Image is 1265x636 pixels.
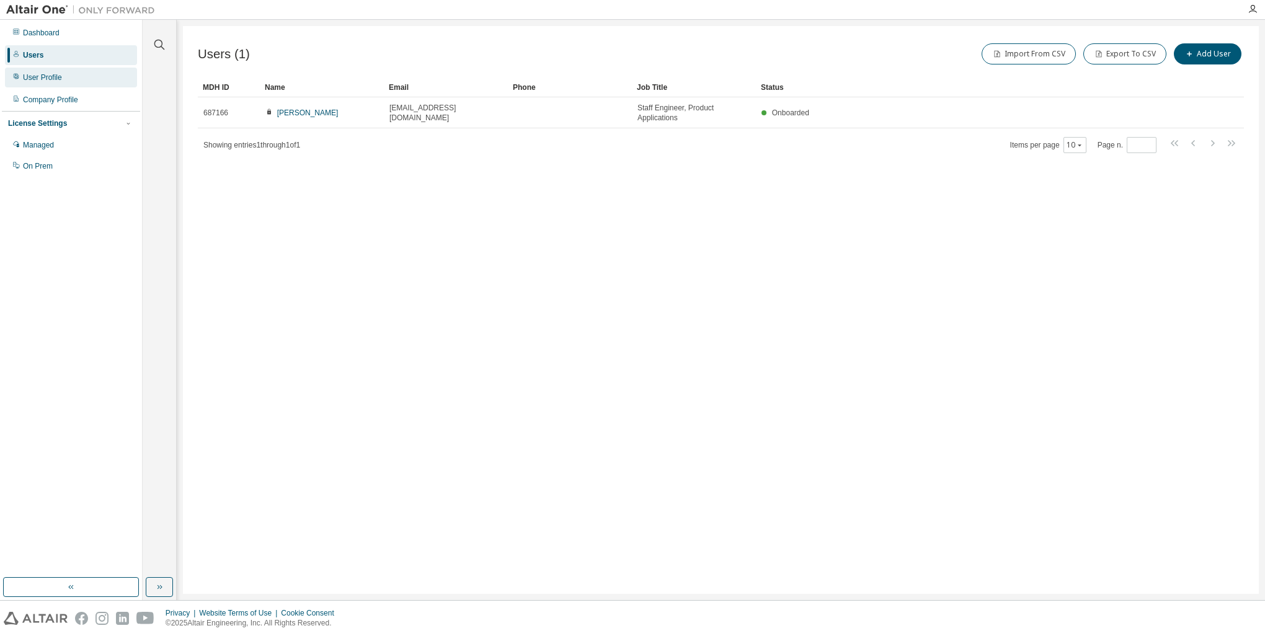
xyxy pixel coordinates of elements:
[1083,43,1166,64] button: Export To CSV
[1010,137,1086,153] span: Items per page
[136,612,154,625] img: youtube.svg
[761,77,1179,97] div: Status
[8,118,67,128] div: License Settings
[198,47,250,61] span: Users (1)
[281,608,341,618] div: Cookie Consent
[166,608,199,618] div: Privacy
[95,612,109,625] img: instagram.svg
[637,103,750,123] span: Staff Engineer, Product Applications
[203,108,228,118] span: 687166
[1067,140,1083,150] button: 10
[203,77,255,97] div: MDH ID
[203,141,300,149] span: Showing entries 1 through 1 of 1
[23,50,43,60] div: Users
[6,4,161,16] img: Altair One
[1098,137,1156,153] span: Page n.
[4,612,68,625] img: altair_logo.svg
[23,161,53,171] div: On Prem
[23,140,54,150] div: Managed
[23,28,60,38] div: Dashboard
[389,103,502,123] span: [EMAIL_ADDRESS][DOMAIN_NAME]
[513,77,627,97] div: Phone
[23,95,78,105] div: Company Profile
[277,108,339,117] a: [PERSON_NAME]
[116,612,129,625] img: linkedin.svg
[75,612,88,625] img: facebook.svg
[982,43,1076,64] button: Import From CSV
[199,608,281,618] div: Website Terms of Use
[166,618,342,629] p: © 2025 Altair Engineering, Inc. All Rights Reserved.
[1174,43,1241,64] button: Add User
[23,73,62,82] div: User Profile
[637,77,751,97] div: Job Title
[772,108,809,117] span: Onboarded
[389,77,503,97] div: Email
[265,77,379,97] div: Name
